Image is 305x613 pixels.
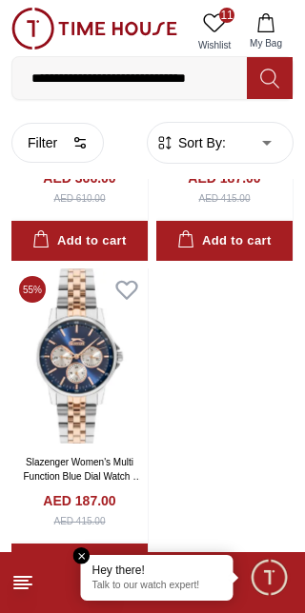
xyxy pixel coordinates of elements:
span: Sort By: [174,133,226,152]
button: Add to cart [11,544,148,584]
span: Wishlist [191,38,238,52]
em: Close tooltip [73,547,91,564]
span: 55 % [19,276,46,303]
img: Slazenger Women's Multi Function Blue Dial Watch - SL.9.2009.4.01 [11,268,148,444]
button: Add to cart [11,221,148,262]
button: My Bag [238,8,294,56]
div: AED 610.00 [54,191,106,206]
h4: AED 187.00 [43,491,115,510]
p: Talk to our watch expert! [92,580,222,593]
img: ... [11,8,177,49]
span: My Bag [242,36,290,50]
a: Slazenger Women's Multi Function Blue Dial Watch - SL.9.2009.4.01 [23,457,142,496]
div: AED 415.00 [54,514,106,528]
div: AED 415.00 [199,191,251,206]
div: Chat Widget [249,557,291,599]
div: Add to cart [177,230,271,252]
button: Sort By: [155,133,226,152]
a: 11Wishlist [191,8,238,56]
span: 11 [219,8,234,23]
button: Filter [11,123,104,163]
button: Add to cart [156,221,293,262]
div: Add to cart [32,230,126,252]
div: Hey there! [92,563,222,578]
